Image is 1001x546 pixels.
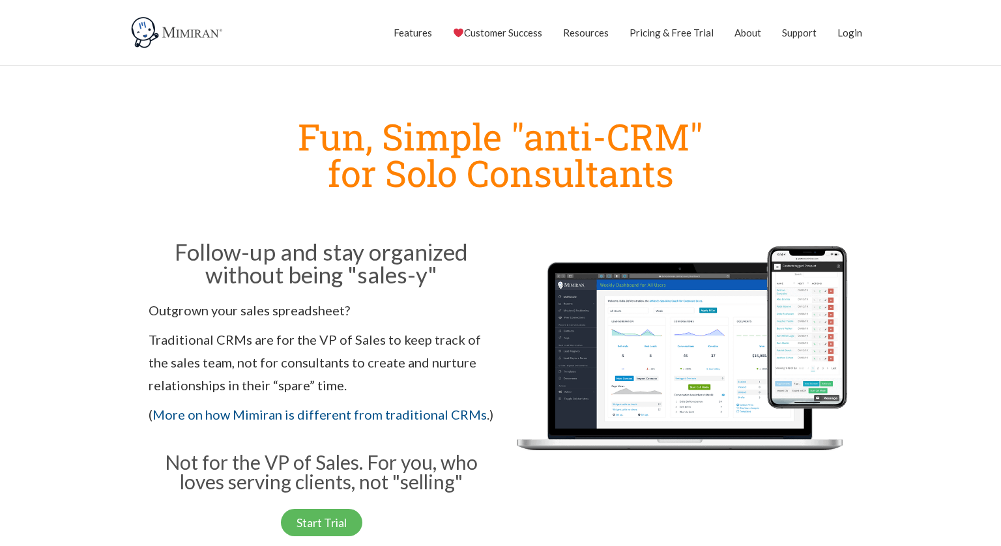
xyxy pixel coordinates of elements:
[149,299,494,322] p: Outgrown your sales spreadsheet?
[149,407,493,422] span: ( .)
[281,509,362,536] a: Start Trial
[149,240,494,286] h2: Follow-up and stay organized without being "sales-y"
[782,16,817,49] a: Support
[454,28,463,38] img: ❤️
[734,16,761,49] a: About
[394,16,432,49] a: Features
[149,328,494,397] p: Traditional CRMs are for the VP of Sales to keep track of the sales team, not for consultants to ...
[149,452,494,491] h3: Not for the VP of Sales. For you, who loves serving clients, not "selling"
[453,16,542,49] a: Customer Success
[297,517,347,528] span: Start Trial
[507,237,852,496] img: Mimiran CRM for solo consultants dashboard mobile
[129,16,227,49] img: Mimiran CRM
[142,118,859,191] h1: Fun, Simple "anti-CRM" for Solo Consultants
[630,16,714,49] a: Pricing & Free Trial
[563,16,609,49] a: Resources
[837,16,862,49] a: Login
[152,407,487,422] a: More on how Mimiran is different from traditional CRMs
